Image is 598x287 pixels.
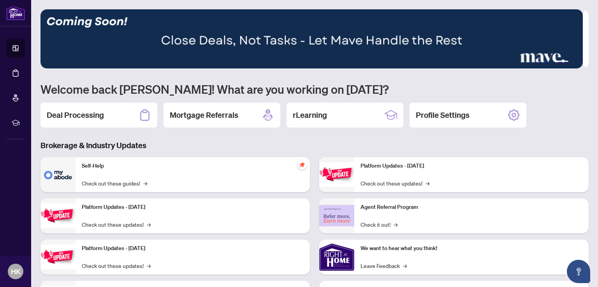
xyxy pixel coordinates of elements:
h1: Welcome back [PERSON_NAME]! What are you working on [DATE]? [40,82,589,96]
span: → [143,179,147,187]
span: → [147,261,151,270]
p: Platform Updates - [DATE] [82,244,304,253]
h3: Brokerage & Industry Updates [40,140,589,151]
h2: Deal Processing [47,110,104,121]
img: Slide 3 [40,9,583,68]
img: logo [6,6,25,20]
p: Platform Updates - [DATE] [82,203,304,212]
img: Platform Updates - September 16, 2025 [40,203,76,228]
button: 1 [537,61,540,64]
a: Check out these updates!→ [82,220,151,229]
a: Check out these guides!→ [82,179,147,187]
a: Check out these updates!→ [82,261,151,270]
img: Platform Updates - June 23, 2025 [319,162,354,187]
button: 3 [550,61,553,64]
a: Check it out!→ [361,220,397,229]
span: → [403,261,407,270]
p: Agent Referral Program [361,203,582,212]
a: Leave Feedback→ [361,261,407,270]
button: 6 [578,61,581,64]
img: Self-Help [40,157,76,192]
button: 2 [543,61,547,64]
img: We want to hear what you think! [319,240,354,275]
p: Platform Updates - [DATE] [361,162,582,170]
button: Open asap [567,260,590,283]
button: 4 [556,61,568,64]
span: HK [11,266,21,277]
p: We want to hear what you think! [361,244,582,253]
button: 5 [572,61,575,64]
a: Check out these updates!→ [361,179,429,187]
span: pushpin [297,160,307,170]
h2: rLearning [293,110,327,121]
span: → [426,179,429,187]
span: → [394,220,397,229]
p: Self-Help [82,162,304,170]
h2: Profile Settings [416,110,470,121]
span: → [147,220,151,229]
img: Agent Referral Program [319,205,354,226]
h2: Mortgage Referrals [170,110,238,121]
img: Platform Updates - July 21, 2025 [40,245,76,269]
